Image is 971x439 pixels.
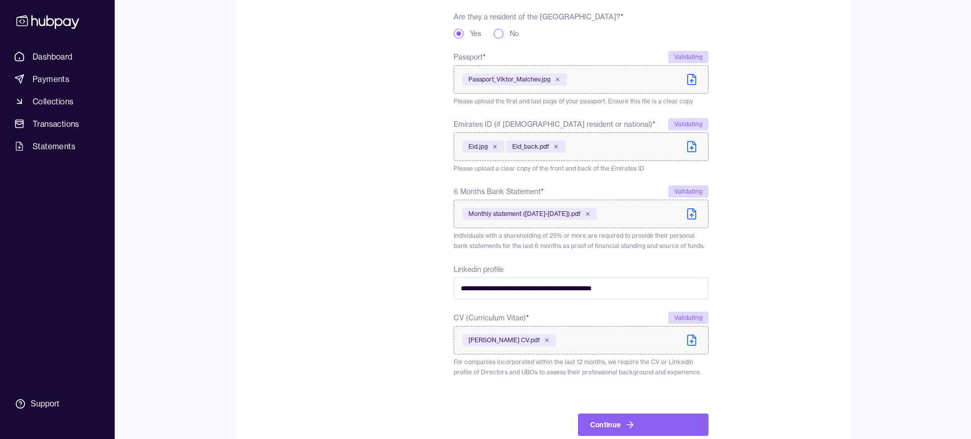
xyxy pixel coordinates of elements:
[668,51,708,63] div: Validating
[33,50,73,63] span: Dashboard
[10,393,104,415] a: Support
[470,29,481,39] label: Yes
[10,115,104,133] a: Transactions
[468,143,488,151] span: Eid.jpg
[454,164,644,172] span: Please upload a clear copy of the front and back of the Emirates ID
[578,414,708,436] button: Continue
[454,265,504,274] label: Linkedin profile
[454,118,655,130] span: Emirates ID (if [DEMOGRAPHIC_DATA] resident or national)
[454,185,544,198] span: 6 Months Bank Statement
[454,12,623,21] label: Are they a resident of the [GEOGRAPHIC_DATA]?
[10,47,104,66] a: Dashboard
[33,73,69,85] span: Payments
[33,118,80,130] span: Transactions
[512,143,549,151] span: Eid_back.pdf
[454,358,701,376] span: For companies incorporated within the last 12 months, we require the CV or LinkedIn profile of Di...
[454,51,486,63] span: Passport
[454,232,705,250] span: Individuals with a shareholding of 25% or more are required to provide their personal bank statem...
[668,312,708,324] div: Validating
[454,312,529,324] span: CV (Curriculum Vitae)
[33,95,73,107] span: Collections
[10,137,104,155] a: Statements
[668,185,708,198] div: Validating
[10,70,104,88] a: Payments
[468,75,550,84] span: Passport_Viktor_Malchev.jpg
[33,140,75,152] span: Statements
[31,398,59,409] div: Support
[510,29,519,39] label: No
[454,97,693,105] span: Please upload the first and last page of your passport. Ensure this file is a clear copy
[468,210,581,218] span: Monthly statement ([DATE]-[DATE]).pdf
[468,336,540,344] span: [PERSON_NAME] CV.pdf
[10,92,104,111] a: Collections
[668,118,708,130] div: Validating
